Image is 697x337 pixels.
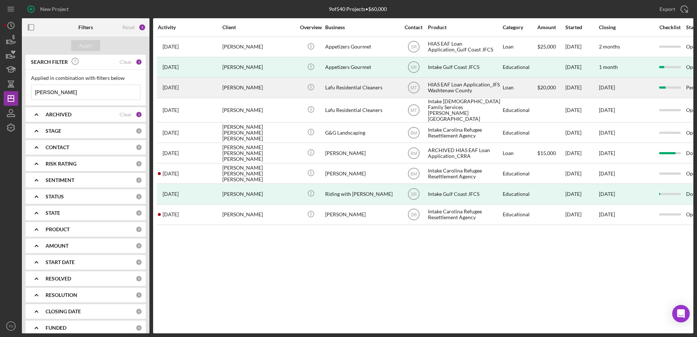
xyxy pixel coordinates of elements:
[222,78,295,97] div: [PERSON_NAME]
[503,37,537,57] div: Loan
[410,44,417,50] text: SR
[120,59,132,65] div: Clear
[222,24,295,30] div: Client
[325,143,398,163] div: [PERSON_NAME]
[410,108,417,113] text: MT
[325,205,398,224] div: [PERSON_NAME]
[599,107,615,113] time: [DATE]
[46,309,81,314] b: CLOSING DATE
[136,160,142,167] div: 0
[565,58,598,77] div: [DATE]
[565,24,598,30] div: Started
[297,24,324,30] div: Overview
[428,143,501,163] div: ARCHIVED HIAS EAF Loan Application_CRRA
[428,37,501,57] div: HIAS EAF Loan Application_Gulf Coast JFCS
[599,64,618,70] time: 1 month
[163,107,179,113] time: 2025-05-20 13:53
[652,2,693,16] button: Export
[325,78,398,97] div: Lafu Residential Cleaners
[4,319,18,333] button: TD
[410,65,417,70] text: SR
[503,58,537,77] div: Educational
[599,150,615,156] time: [DATE]
[325,184,398,204] div: Riding with [PERSON_NAME]
[325,164,398,183] div: [PERSON_NAME]
[136,111,142,118] div: 1
[163,191,179,197] time: 2024-01-03 11:51
[163,150,179,156] time: 2024-10-10 14:41
[428,205,501,224] div: Intake Carolina Refugee Resettlement Agency
[325,58,398,77] div: Appetizers Gourmet
[599,191,615,197] time: [DATE]
[428,123,501,142] div: Intake Carolina Refugee Resettlement Agency
[428,78,501,97] div: HIAS EAF Loan Application_JFS Washtenaw County
[599,170,615,177] time: [DATE]
[222,123,295,142] div: [PERSON_NAME] [PERSON_NAME] [PERSON_NAME]
[503,123,537,142] div: Educational
[503,24,537,30] div: Category
[428,58,501,77] div: Intake Gulf Coast JFCS
[222,58,295,77] div: [PERSON_NAME]
[222,98,295,122] div: [PERSON_NAME]
[122,24,135,30] div: Reset
[565,78,598,97] div: [DATE]
[565,205,598,224] div: [DATE]
[46,210,60,216] b: STATE
[565,98,598,122] div: [DATE]
[537,78,565,97] div: $20,000
[71,40,100,51] button: Apply
[136,144,142,151] div: 0
[599,43,620,50] time: 2 months
[428,24,501,30] div: Product
[136,243,142,249] div: 0
[428,184,501,204] div: Intake Gulf Coast JFCS
[222,205,295,224] div: [PERSON_NAME]
[46,325,66,331] b: FUNDED
[503,98,537,122] div: Educational
[503,205,537,224] div: Educational
[136,59,142,65] div: 1
[222,37,295,57] div: [PERSON_NAME]
[599,24,654,30] div: Closing
[222,143,295,163] div: [PERSON_NAME] [PERSON_NAME] [PERSON_NAME]
[565,123,598,142] div: [DATE]
[46,292,77,298] b: RESOLUTION
[163,130,179,136] time: 2024-11-25 21:08
[222,184,295,204] div: [PERSON_NAME]
[565,37,598,57] div: [DATE]
[329,6,387,12] div: 9 of 540 Projects • $60,000
[672,305,690,322] div: Open Intercom Messenger
[136,325,142,331] div: 0
[78,24,93,30] b: Filters
[410,212,417,217] text: DB
[654,24,685,30] div: Checklist
[537,143,565,163] div: $15,000
[40,2,69,16] div: New Project
[428,98,501,122] div: Intake [DEMOGRAPHIC_DATA] Family Services [PERSON_NAME][GEOGRAPHIC_DATA]
[163,44,179,50] time: 2025-08-13 19:46
[120,112,132,117] div: Clear
[136,177,142,183] div: 0
[410,151,417,156] text: BM
[222,164,295,183] div: [PERSON_NAME] [PERSON_NAME] [PERSON_NAME]
[503,78,537,97] div: Loan
[599,84,615,90] time: [DATE]
[537,24,565,30] div: Amount
[410,130,417,135] text: BM
[31,75,140,81] div: Applied in combination with filters below
[46,194,64,200] b: STATUS
[139,24,146,31] div: 2
[325,37,398,57] div: Appetizers Gourmet
[158,24,222,30] div: Activity
[163,171,179,177] time: 2024-09-13 20:12
[537,37,565,57] div: $25,000
[136,308,142,315] div: 0
[565,184,598,204] div: [DATE]
[410,192,417,197] text: SR
[79,40,93,51] div: Apply
[503,184,537,204] div: Educational
[136,210,142,216] div: 0
[325,123,398,142] div: G&G Landscaping
[136,259,142,266] div: 0
[46,177,74,183] b: SENTIMENT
